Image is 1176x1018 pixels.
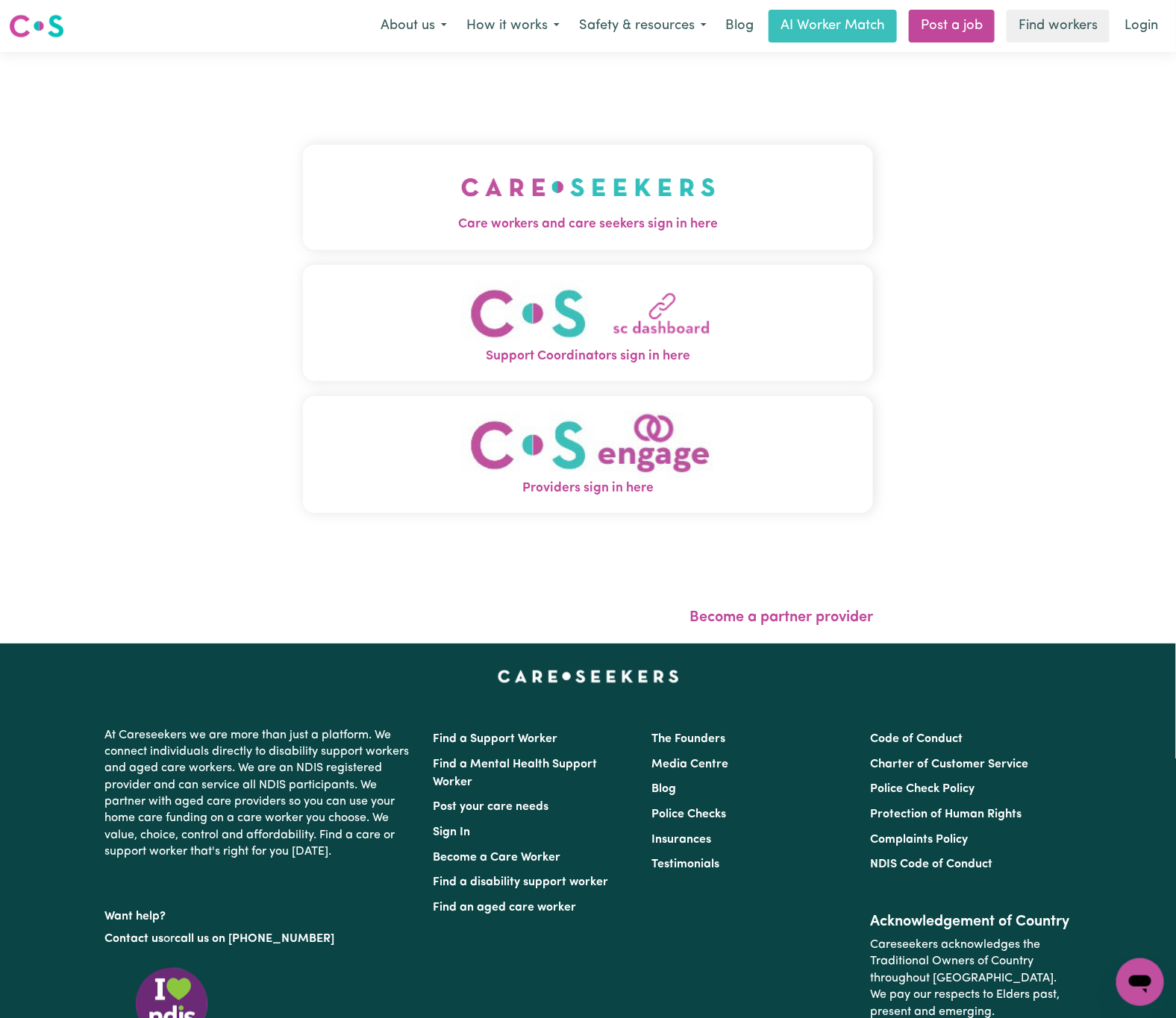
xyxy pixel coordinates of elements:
button: Safety & resources [569,10,716,42]
a: Code of Conduct [871,733,963,745]
a: Find a disability support worker [433,876,608,888]
a: Contact us [104,933,163,945]
a: AI Worker Match [769,10,897,43]
a: The Founders [651,733,725,745]
a: Login [1116,10,1167,43]
a: NDIS Code of Conduct [871,858,993,870]
button: About us [371,10,457,42]
p: At Careseekers we are more than just a platform. We connect individuals directly to disability su... [104,721,415,867]
a: Police Checks [651,808,726,820]
a: Charter of Customer Service [871,758,1029,770]
span: Support Coordinators sign in here [303,347,873,366]
a: Careseekers home page [498,670,679,682]
a: Blog [716,10,763,43]
a: Sign In [433,826,470,838]
span: Care workers and care seekers sign in here [303,215,873,234]
button: How it works [457,10,569,42]
a: Find workers [1007,10,1110,43]
a: Insurances [651,834,711,846]
a: Post your care needs [433,801,548,813]
button: Providers sign in here [303,396,873,513]
h2: Acknowledgement of Country [871,913,1072,931]
iframe: Button to launch messaging window [1116,958,1164,1006]
a: Media Centre [651,758,728,770]
a: Testimonials [651,858,719,870]
a: Careseekers logo [9,9,64,43]
a: Police Check Policy [871,783,975,795]
a: call us on [PHONE_NUMBER] [175,933,334,945]
a: Find an aged care worker [433,902,576,914]
p: Want help? [104,902,415,925]
a: Find a Mental Health Support Worker [433,758,597,788]
span: Providers sign in here [303,479,873,498]
a: Blog [651,783,676,795]
a: Post a job [909,10,995,43]
a: Complaints Policy [871,834,969,846]
a: Find a Support Worker [433,733,557,745]
p: or [104,925,415,953]
a: Become a partner provider [689,610,873,625]
a: Protection of Human Rights [871,808,1022,820]
button: Care workers and care seekers sign in here [303,145,873,249]
a: Become a Care Worker [433,852,560,864]
button: Support Coordinators sign in here [303,265,873,382]
img: Careseekers logo [9,13,64,40]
